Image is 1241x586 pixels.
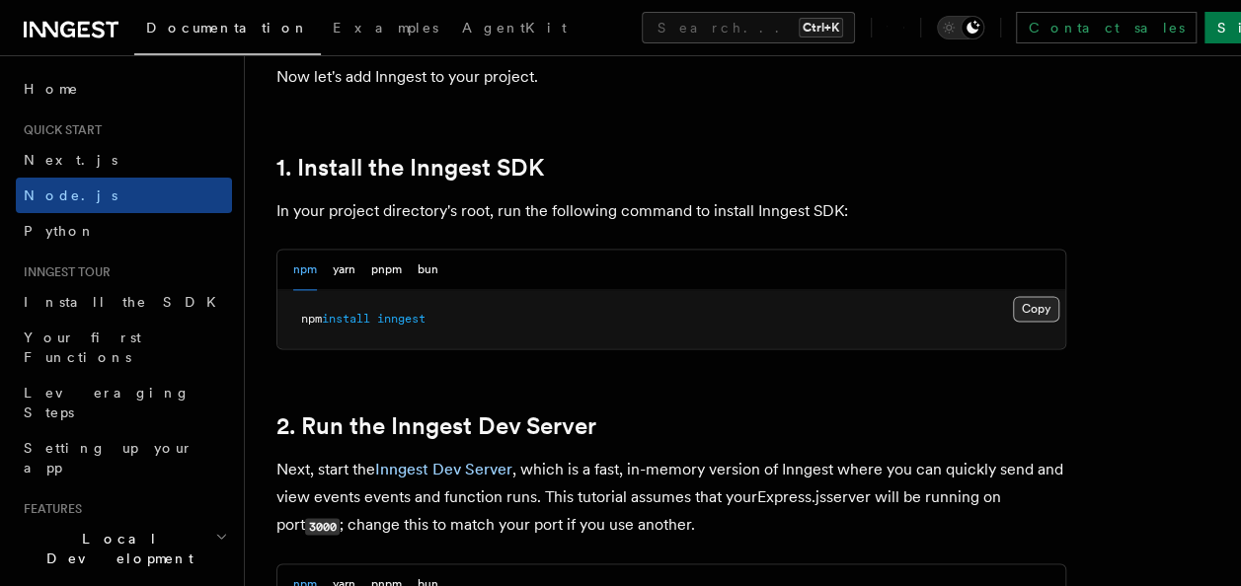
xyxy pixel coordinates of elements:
a: Examples [321,6,450,53]
a: Home [16,71,232,107]
span: install [322,312,370,326]
button: bun [418,250,438,290]
a: Contact sales [1016,12,1197,43]
a: 2. Run the Inngest Dev Server [276,412,596,440]
button: npm [293,250,317,290]
a: Documentation [134,6,321,55]
a: Setting up your app [16,430,232,485]
span: Home [24,79,79,99]
a: Your first Functions [16,320,232,375]
button: Toggle dark mode [937,16,984,39]
a: Next.js [16,142,232,178]
p: Now let's add Inngest to your project. [276,63,1066,91]
span: Features [16,501,82,517]
p: Next, start the , which is a fast, in-memory version of Inngest where you can quickly send and vi... [276,456,1066,540]
button: yarn [333,250,355,290]
span: Node.js [24,187,117,203]
span: Leveraging Steps [24,385,191,420]
a: 1. Install the Inngest SDK [276,154,544,182]
code: 3000 [305,518,340,535]
span: Documentation [146,20,309,36]
a: Install the SDK [16,284,232,320]
span: Python [24,223,96,239]
span: Local Development [16,529,215,568]
span: Next.js [24,152,117,168]
button: Search...Ctrl+K [642,12,855,43]
button: Local Development [16,521,232,576]
span: inngest [377,312,426,326]
kbd: Ctrl+K [799,18,843,37]
span: Your first Functions [24,330,141,365]
span: Setting up your app [24,440,194,476]
span: Quick start [16,122,102,138]
p: In your project directory's root, run the following command to install Inngest SDK: [276,197,1066,225]
button: Copy [1013,296,1059,322]
a: Python [16,213,232,249]
a: Node.js [16,178,232,213]
a: Inngest Dev Server [375,460,512,478]
span: Inngest tour [16,264,111,280]
button: pnpm [371,250,402,290]
span: Examples [333,20,438,36]
span: Install the SDK [24,294,228,310]
span: npm [301,312,322,326]
a: Leveraging Steps [16,375,232,430]
a: AgentKit [450,6,579,53]
span: AgentKit [462,20,567,36]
